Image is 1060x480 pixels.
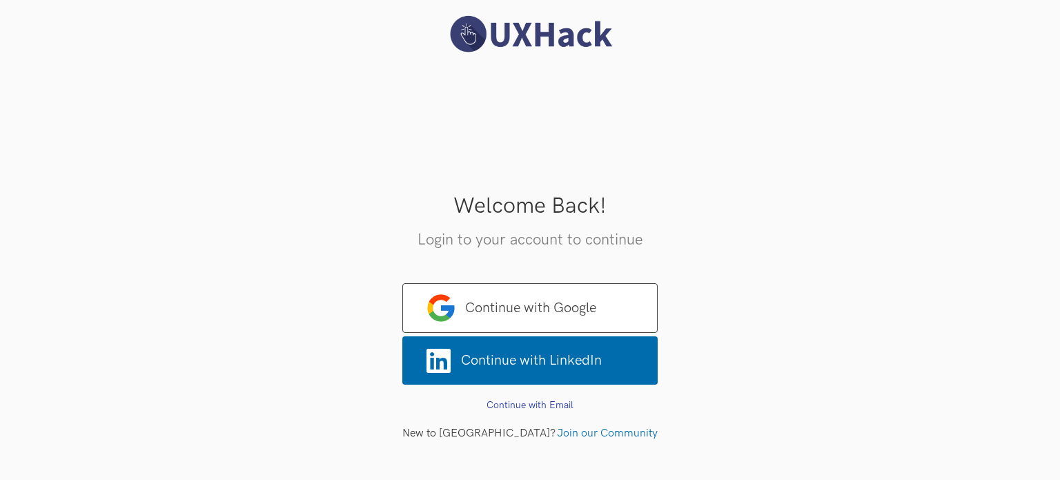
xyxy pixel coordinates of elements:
h3: Login to your account to continue [10,232,1050,249]
a: Continue with Google [402,283,658,333]
h3: Welcome Back! [10,194,1050,218]
a: Continue with Email [487,399,573,411]
img: UXHack logo [444,14,616,55]
img: google-logo.png [427,294,455,322]
a: Join our Community [557,427,658,440]
a: Continue with LinkedIn [402,336,658,385]
span: New to [GEOGRAPHIC_DATA]? [402,427,556,440]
